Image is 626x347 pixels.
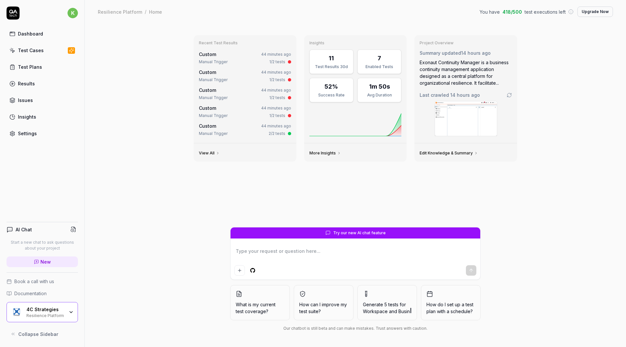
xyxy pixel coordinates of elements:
[7,127,78,140] a: Settings
[420,50,461,56] span: Summary updated
[14,278,54,285] span: Book a call with us
[198,121,292,138] a: Custom44 minutes agoManual Trigger2/2 tests
[461,50,491,56] time: 14 hours ago
[420,59,512,86] div: Exonaut Continuity Manager is a business continuity management application designed as a central ...
[362,64,397,70] div: Enabled Tests
[7,27,78,40] a: Dashboard
[18,47,44,54] div: Test Cases
[98,8,142,15] div: Resilience Platform
[363,301,411,315] span: Generate 5 tests for
[420,92,480,98] span: Last crawled
[7,278,78,285] a: Book a call with us
[199,123,216,129] span: Custom
[329,54,334,63] div: 11
[269,59,285,65] div: 1/2 tests
[7,302,78,322] button: 4C Strategies Logo4C StrategiesResilience Platform
[230,325,481,331] div: Our chatbot is still beta and can make mistakes. Trust answers with caution.
[577,7,613,17] button: Upgrade Now
[420,151,478,156] a: Edit Knowledge & Summary
[269,95,285,101] div: 1/2 tests
[299,301,348,315] span: How can I improve my test suite?
[198,103,292,120] a: Custom44 minutes agoManual Trigger1/2 tests
[369,82,390,91] div: 1m 50s
[261,123,291,128] time: 44 minutes ago
[7,77,78,90] a: Results
[7,44,78,57] a: Test Cases
[18,130,37,137] div: Settings
[363,309,410,314] span: Workspace and Busin
[145,8,146,15] div: /
[198,85,292,102] a: Custom44 minutes agoManual Trigger1/2 tests
[294,285,353,320] button: How can I improve my test suite?
[261,88,291,93] time: 44 minutes ago
[525,8,566,15] span: test executions left
[309,151,341,156] a: More Insights
[18,64,42,70] div: Test Plans
[18,331,58,338] span: Collapse Sidebar
[7,290,78,297] a: Documentation
[40,258,51,265] span: New
[480,8,500,15] span: You have
[269,131,285,137] div: 2/2 tests
[7,327,78,340] button: Collapse Sidebar
[7,61,78,73] a: Test Plans
[261,52,291,57] time: 44 minutes ago
[199,59,228,65] div: Manual Trigger
[421,285,481,320] button: How do I set up a test plan with a schedule?
[18,113,36,120] div: Insights
[502,8,522,15] span: 418 / 500
[324,82,338,91] div: 52%
[507,93,512,98] a: Go to crawling settings
[199,131,228,137] div: Manual Trigger
[333,230,386,236] span: Try our new AI chat feature
[269,77,285,83] div: 1/2 tests
[234,265,245,276] button: Add attachment
[314,92,349,98] div: Success Rate
[314,64,349,70] div: Test Results 30d
[378,54,381,63] div: 7
[199,40,291,46] h3: Recent Test Results
[198,50,292,66] a: Custom44 minutes agoManual Trigger1/2 tests
[199,69,216,75] span: Custom
[426,301,475,315] span: How do I set up a test plan with a schedule?
[309,40,402,46] h3: Insights
[199,51,216,57] span: Custom
[67,7,78,20] button: k
[450,92,480,98] time: 14 hours ago
[230,285,290,320] button: What is my current test coverage?
[26,312,64,318] div: Resilience Platform
[261,70,291,75] time: 44 minutes ago
[18,30,43,37] div: Dashboard
[7,239,78,251] p: Start a new chat to ask questions about your project
[199,87,216,93] span: Custom
[269,113,285,119] div: 1/2 tests
[199,95,228,101] div: Manual Trigger
[199,77,228,83] div: Manual Trigger
[149,8,162,15] div: Home
[420,40,512,46] h3: Project Overview
[7,110,78,123] a: Insights
[7,256,78,267] a: New
[362,92,397,98] div: Avg Duration
[261,106,291,110] time: 44 minutes ago
[199,113,228,119] div: Manual Trigger
[11,306,22,318] img: 4C Strategies Logo
[7,94,78,107] a: Issues
[67,8,78,18] span: k
[18,80,35,87] div: Results
[16,226,32,233] h4: AI Chat
[199,151,220,156] a: View All
[357,285,417,320] button: Generate 5 tests forWorkspace and Busin
[14,290,47,297] span: Documentation
[199,105,216,111] span: Custom
[435,101,497,136] img: Screenshot
[18,97,33,104] div: Issues
[236,301,284,315] span: What is my current test coverage?
[198,67,292,84] a: Custom44 minutes agoManual Trigger1/2 tests
[26,307,64,312] div: 4C Strategies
